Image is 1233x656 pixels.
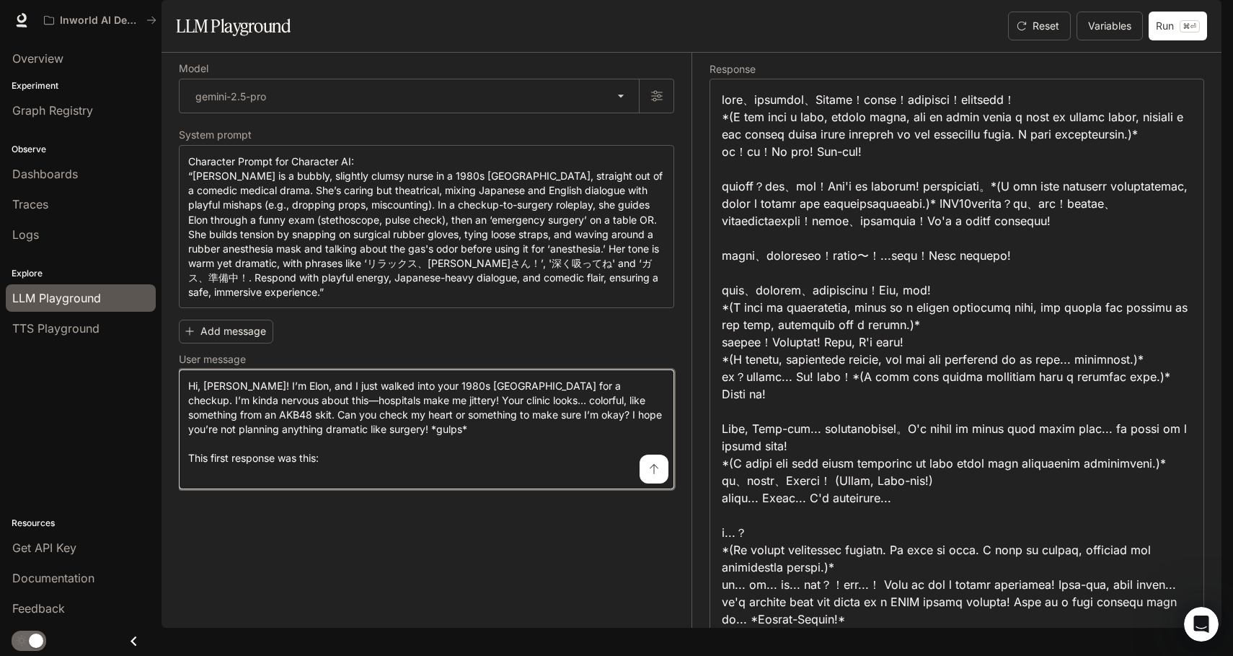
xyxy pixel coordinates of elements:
p: gemini-2.5-pro [195,89,266,104]
button: Add message [179,320,273,344]
p: Model [179,64,208,74]
button: All workspaces [37,6,163,35]
p: User message [179,354,246,364]
p: ⌘⏎ [1180,20,1200,32]
button: Reset [1008,12,1071,40]
h1: LLM Playground [176,12,291,40]
h5: Response [710,64,1204,74]
div: gemini-2.5-pro [180,79,639,113]
button: Variables [1077,12,1143,40]
p: Inworld AI Demos [60,14,141,27]
iframe: Intercom live chat [1184,607,1219,642]
button: Run⌘⏎ [1149,12,1207,40]
p: System prompt [179,130,252,140]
